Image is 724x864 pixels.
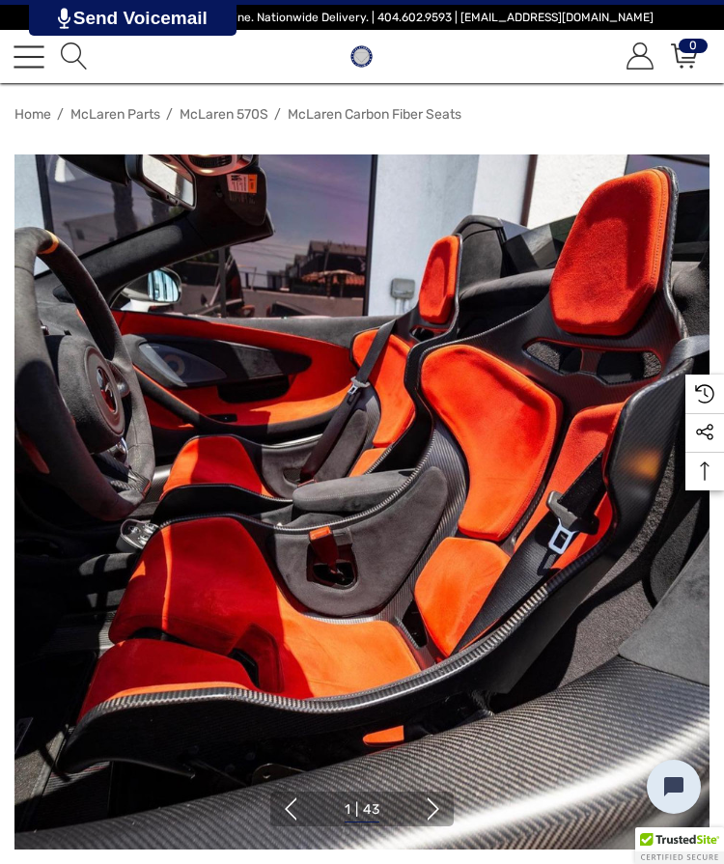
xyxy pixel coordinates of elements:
[345,798,379,822] button: Go to slide 1 of 43, active
[685,461,724,481] svg: Top
[624,43,654,70] a: Sign in
[695,423,714,442] svg: Social Media
[363,801,379,818] span: 43
[58,8,70,29] img: PjwhLS0gR2VuZXJhdG9yOiBHcmF2aXQuaW8gLS0+PHN2ZyB4bWxucz0iaHR0cDovL3d3dy53My5vcmcvMjAwMC9zdmciIHhtb...
[346,41,377,72] img: Players Club | Cars For Sale
[288,106,461,123] span: McLaren Carbon Fiber Seats
[70,106,160,123] a: McLaren Parts
[288,106,490,123] a: McLaren Carbon Fiber Seats
[58,43,88,70] a: Search
[14,98,710,131] nav: Breadcrumb
[668,43,698,70] a: Cart with 0 items
[695,384,714,404] svg: Recently Viewed
[14,42,44,72] a: Toggle menu
[355,801,358,818] span: |
[627,42,654,70] svg: Account
[14,106,51,123] a: Home
[422,797,445,821] button: Go to slide 2 of 43
[180,106,268,123] a: McLaren 570S
[345,801,350,818] span: 1
[70,11,654,24] span: Vehicle Marketplace. Shop Online. Nationwide Delivery. | 404.602.9593 | [EMAIL_ADDRESS][DOMAIN_NAME]
[279,797,302,821] button: Go to slide 43 of 43
[679,39,708,53] span: 0
[14,55,44,57] span: Toggle menu
[671,42,698,70] svg: Review Your Cart
[61,42,88,70] svg: Search
[635,827,724,864] div: TrustedSite Certified
[14,154,710,850] img: McLaren Senna Seats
